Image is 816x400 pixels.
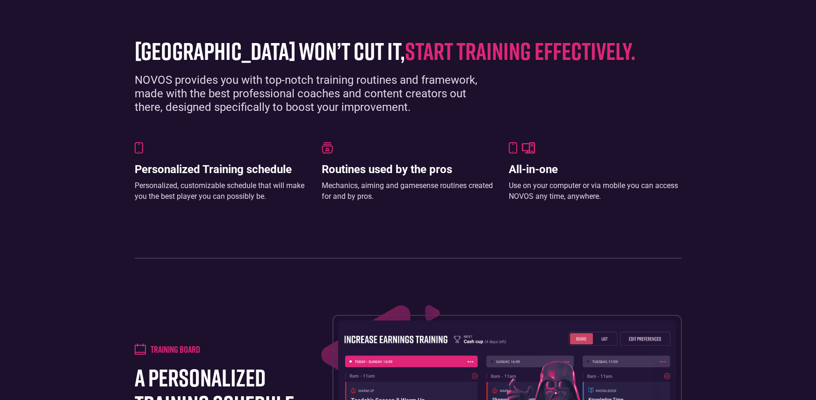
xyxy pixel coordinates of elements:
[322,163,495,176] h3: Routines used by the pros
[151,343,200,355] h4: Training board
[405,36,635,65] span: start training effectively.
[509,163,682,176] h3: All-in-one
[135,37,668,64] h1: [GEOGRAPHIC_DATA] won’t cut it,
[135,163,308,176] h3: Personalized Training schedule
[135,73,495,114] div: NOVOS provides you with top-notch training routines and framework, made with the best professiona...
[509,181,682,202] div: Use on your computer or via mobile you can access NOVOS any time, anywhere.
[322,181,495,202] div: Mechanics, aiming and gamesense routines created for and by pros.
[135,181,308,202] div: Personalized, customizable schedule that will make you the best player you can possibly be.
